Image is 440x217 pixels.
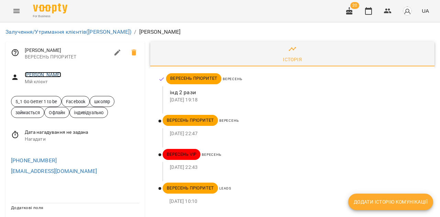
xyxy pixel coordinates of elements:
[283,55,302,64] div: Історія
[45,109,69,116] span: Офлайн
[219,186,231,190] span: Leads
[202,153,221,156] span: ВЕРЕСЕНЬ
[25,129,140,136] span: Дата нагадування не задана
[163,185,218,191] span: ВЕРЕСЕНЬ ПРІОРИТЕТ
[134,28,136,36] li: /
[33,3,67,13] img: Voopty Logo
[139,28,181,36] p: [PERSON_NAME]
[350,2,359,9] span: 20
[169,198,423,205] p: [DATE] 10:10
[70,109,108,116] span: індивідуально
[25,136,140,143] span: Нагадати
[170,130,423,137] p: [DATE] 22:47
[163,151,200,158] span: ВЕРЕСЕНЬ VIP
[90,98,114,105] span: школяр
[163,117,218,123] span: ВЕРЕСЕНЬ ПРІОРИТЕТ
[166,75,221,82] span: ВЕРЕСЕНЬ ПРІОРИТЕТ
[11,109,44,116] span: займається
[5,29,131,35] a: Залучення/Утримання клієнтів([PERSON_NAME])
[170,88,423,97] p: інд 2 рази
[25,78,140,85] span: Мій клієнт
[403,6,412,16] img: avatar_s.png
[5,28,434,36] nav: breadcrumb
[33,14,67,19] span: For Business
[11,98,61,105] span: 5_1 Go Getter 1 to be
[223,77,242,81] span: ВЕРЕСЕНЬ
[170,164,423,171] p: [DATE] 22:43
[354,198,428,206] span: Додати історію комунікації
[25,72,62,77] a: [PERSON_NAME]
[219,119,239,122] span: ВЕРЕСЕНЬ
[170,97,423,104] p: [DATE] 19:18
[11,157,57,164] a: [PHONE_NUMBER]
[11,48,19,57] svg: Відповідальний співробітник не заданий
[25,54,110,61] span: ВЕРЕСЕНЬ ПРІОРИТЕТ
[62,98,89,105] span: Facebook
[8,3,25,19] button: Menu
[25,47,110,54] span: [PERSON_NAME]
[422,7,429,14] span: UA
[11,205,43,210] span: Додаткові поля
[11,168,97,174] a: [EMAIL_ADDRESS][DOMAIN_NAME]
[419,4,432,17] button: UA
[348,194,433,210] button: Додати історію комунікації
